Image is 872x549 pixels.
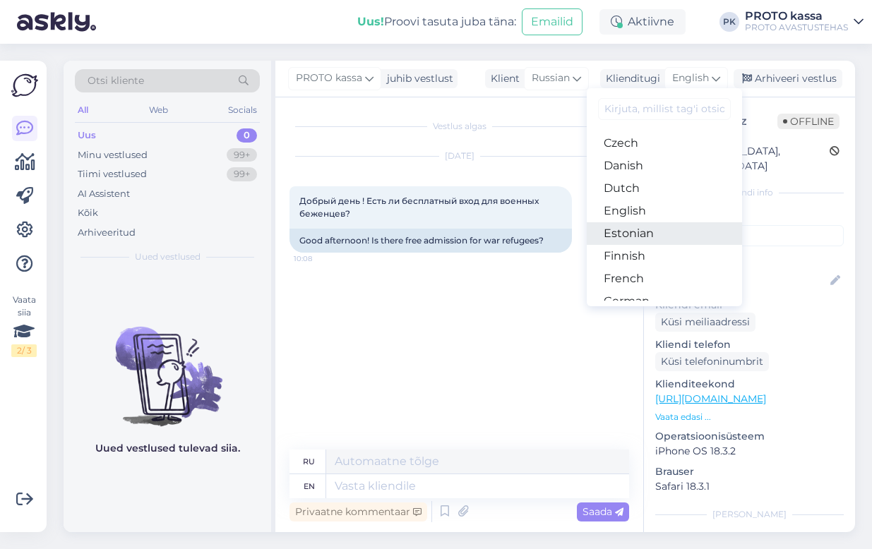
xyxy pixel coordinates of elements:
[587,200,742,222] a: English
[485,71,520,86] div: Klient
[78,206,98,220] div: Kõik
[64,301,271,428] img: No chats
[227,148,257,162] div: 99+
[587,132,742,155] a: Czech
[135,251,201,263] span: Uued vestlused
[587,222,742,245] a: Estonian
[655,392,766,405] a: [URL][DOMAIN_NAME]
[655,225,844,246] input: Lisa tag
[294,253,347,264] span: 10:08
[583,505,623,518] span: Saada
[672,71,709,86] span: English
[296,71,362,86] span: PROTO kassa
[655,298,844,313] p: Kliendi email
[78,128,96,143] div: Uus
[75,101,91,119] div: All
[587,267,742,290] a: French
[734,69,842,88] div: Arhiveeri vestlus
[78,148,148,162] div: Minu vestlused
[11,344,37,357] div: 2 / 3
[299,195,541,219] span: Добрый день ! Есть ли бесплатный вход для военных беженцев?
[11,72,38,99] img: Askly Logo
[655,529,844,544] p: Märkmed
[655,252,844,267] p: Kliendi nimi
[655,186,844,199] div: Kliendi info
[655,411,844,423] p: Vaata edasi ...
[381,71,453,86] div: juhib vestlust
[655,313,755,332] div: Küsi meiliaadressi
[587,155,742,177] a: Danish
[522,8,583,35] button: Emailid
[598,98,731,120] input: Kirjuta, millist tag'i otsid
[745,11,848,22] div: PROTO kassa
[78,187,130,201] div: AI Assistent
[227,167,257,181] div: 99+
[745,11,864,33] a: PROTO kassaPROTO AVASTUSTEHAS
[587,177,742,200] a: Dutch
[655,479,844,494] p: Safari 18.3.1
[146,101,171,119] div: Web
[289,150,629,162] div: [DATE]
[304,474,315,498] div: en
[745,22,848,33] div: PROTO AVASTUSTEHAS
[357,13,516,30] div: Proovi tasuta juba täna:
[587,245,742,267] a: Finnish
[655,207,844,222] p: Kliendi tag'id
[587,290,742,313] a: German
[237,128,257,143] div: 0
[659,144,830,174] div: [GEOGRAPHIC_DATA], [GEOGRAPHIC_DATA]
[289,120,629,133] div: Vestlus algas
[289,502,427,521] div: Privaatne kommentaar
[655,429,844,444] p: Operatsioonisüsteem
[655,377,844,392] p: Klienditeekond
[88,73,144,88] span: Otsi kliente
[655,508,844,521] div: [PERSON_NAME]
[777,114,840,129] span: Offline
[600,71,660,86] div: Klienditugi
[95,441,240,456] p: Uued vestlused tulevad siia.
[11,294,37,357] div: Vaata siia
[655,352,769,371] div: Küsi telefoninumbrit
[78,226,136,240] div: Arhiveeritud
[655,444,844,459] p: iPhone OS 18.3.2
[719,12,739,32] div: PK
[655,464,844,479] p: Brauser
[656,273,828,289] input: Lisa nimi
[357,15,384,28] b: Uus!
[78,167,147,181] div: Tiimi vestlused
[289,229,572,253] div: Good afternoon! Is there free admission for war refugees?
[532,71,570,86] span: Russian
[655,337,844,352] p: Kliendi telefon
[225,101,260,119] div: Socials
[599,9,686,35] div: Aktiivne
[303,450,315,473] div: ru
